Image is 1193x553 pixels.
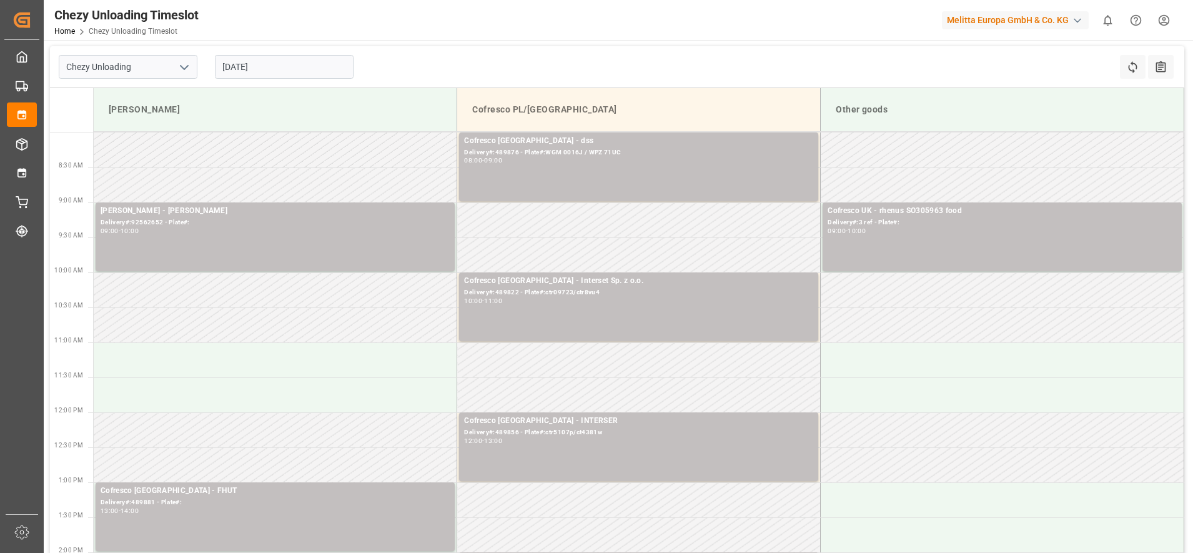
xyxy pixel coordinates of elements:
[1094,6,1122,34] button: show 0 new notifications
[484,157,502,163] div: 09:00
[846,228,848,234] div: -
[467,98,810,121] div: Cofresco PL/[GEOGRAPHIC_DATA]
[464,275,813,287] div: Cofresco [GEOGRAPHIC_DATA] - Interset Sp. z o.o.
[119,228,121,234] div: -
[101,497,450,508] div: Delivery#:489881 - Plate#:
[464,135,813,147] div: Cofresco [GEOGRAPHIC_DATA] - dss
[101,508,119,514] div: 13:00
[464,287,813,298] div: Delivery#:489822 - Plate#:ctr09723/ctr8vu4
[464,427,813,438] div: Delivery#:489856 - Plate#:ctr5107p/ct4381w
[59,55,197,79] input: Type to search/select
[482,157,484,163] div: -
[942,11,1089,29] div: Melitta Europa GmbH & Co. KG
[464,438,482,444] div: 12:00
[831,98,1174,121] div: Other goods
[828,205,1177,217] div: Cofresco UK - rhenus SO305963 food
[59,197,83,204] span: 9:00 AM
[464,298,482,304] div: 10:00
[484,438,502,444] div: 13:00
[101,485,450,497] div: Cofresco [GEOGRAPHIC_DATA] - FHUT
[54,407,83,414] span: 12:00 PM
[54,6,199,24] div: Chezy Unloading Timeslot
[54,302,83,309] span: 10:30 AM
[59,512,83,519] span: 1:30 PM
[464,157,482,163] div: 08:00
[464,147,813,158] div: Delivery#:489876 - Plate#:WGM 0016J / WPZ 71UC
[104,98,447,121] div: [PERSON_NAME]
[828,228,846,234] div: 09:00
[59,162,83,169] span: 8:30 AM
[101,217,450,228] div: Delivery#:92562652 - Plate#:
[59,477,83,484] span: 1:00 PM
[484,298,502,304] div: 11:00
[215,55,354,79] input: DD.MM.YYYY
[54,372,83,379] span: 11:30 AM
[848,228,866,234] div: 10:00
[464,415,813,427] div: Cofresco [GEOGRAPHIC_DATA] - INTERSER
[121,508,139,514] div: 14:00
[121,228,139,234] div: 10:00
[54,27,75,36] a: Home
[54,442,83,449] span: 12:30 PM
[54,267,83,274] span: 10:00 AM
[101,228,119,234] div: 09:00
[1122,6,1150,34] button: Help Center
[59,232,83,239] span: 9:30 AM
[174,57,193,77] button: open menu
[101,205,450,217] div: [PERSON_NAME] - [PERSON_NAME]
[482,298,484,304] div: -
[54,337,83,344] span: 11:00 AM
[482,438,484,444] div: -
[119,508,121,514] div: -
[828,217,1177,228] div: Delivery#:3 ref - Plate#:
[942,8,1094,32] button: Melitta Europa GmbH & Co. KG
